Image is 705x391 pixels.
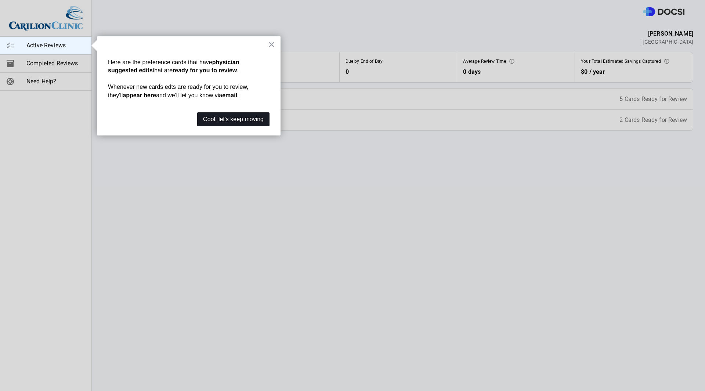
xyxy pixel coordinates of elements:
span: . [237,92,239,98]
strong: appear here [123,92,156,98]
strong: email [222,92,237,98]
strong: physician suggested edits [108,59,241,73]
span: that are [153,67,173,73]
button: Close [268,39,275,50]
button: Cool, let's keep moving [197,112,270,126]
span: Here are the preference cards that have [108,59,212,65]
span: and we'll let you know via [156,92,222,98]
span: . [237,67,238,73]
span: Active Reviews [26,41,86,50]
span: Whenever new cards edts are ready for you to review, they'll [108,84,250,98]
strong: ready for you to review [173,67,237,73]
